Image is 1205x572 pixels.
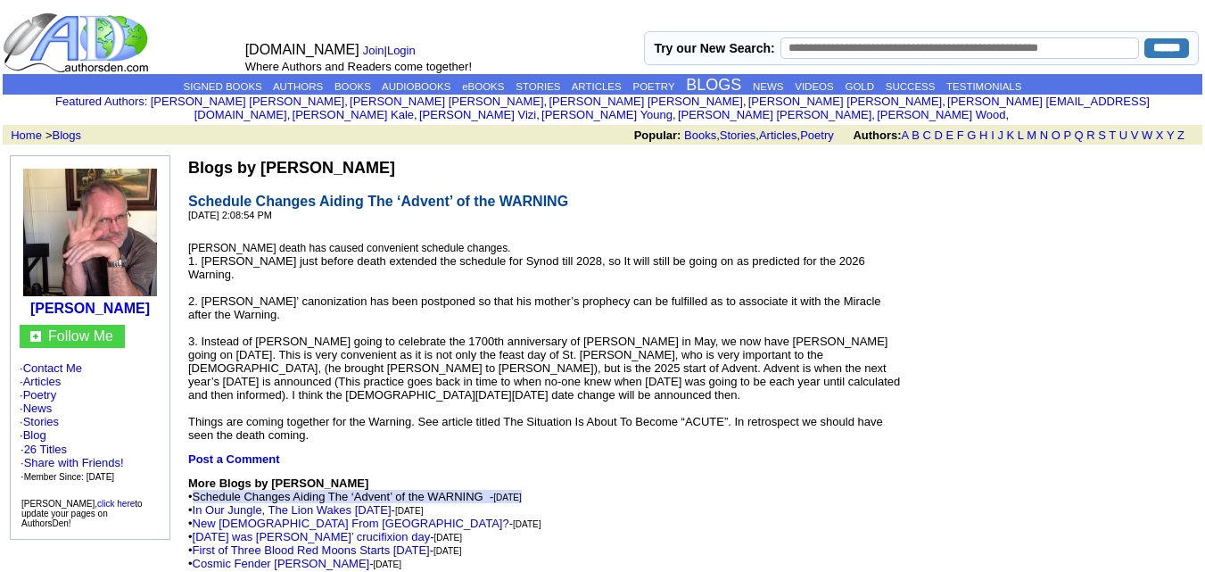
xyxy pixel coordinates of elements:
[759,128,797,142] a: Articles
[462,81,504,92] a: eBOOKS
[395,506,423,516] font: [DATE]
[188,210,900,502] span: [DATE] 2:08:54 PM
[417,111,419,120] font: i
[188,490,522,503] font: •
[513,519,541,529] font: [DATE]
[1086,128,1094,142] a: R
[957,128,964,142] a: F
[30,301,150,316] a: [PERSON_NAME]
[1167,128,1174,142] a: Y
[967,128,976,142] a: G
[1109,128,1116,142] a: T
[363,44,384,57] a: Join
[946,81,1021,92] a: TESTIMONIALS
[516,81,560,92] a: STORIES
[350,95,543,108] a: [PERSON_NAME] [PERSON_NAME]
[188,194,568,209] span: Schedule Changes Aiding The ‘Advent’ of the WARNING
[97,499,135,509] a: click here
[1009,111,1011,120] font: i
[20,361,161,484] font: · · · · · ·
[3,12,153,74] img: logo_ad.gif
[374,560,401,569] font: [DATE]
[1007,128,1015,142] a: K
[1098,128,1106,142] a: S
[753,81,784,92] a: NEWS
[991,128,995,142] a: I
[193,557,370,570] a: Cosmic Fender [PERSON_NAME]
[24,443,67,456] a: 26 Titles
[23,375,62,388] a: Articles
[23,415,59,428] a: Stories
[11,128,42,142] a: Home
[922,128,930,142] a: C
[1018,128,1024,142] a: L
[634,128,681,142] b: Popular:
[747,97,748,107] font: i
[188,254,900,442] span: 1. [PERSON_NAME] just before death extended the schedule for Synod till 2028, so It will still be...
[493,493,521,502] font: [DATE]
[1177,128,1184,142] a: Z
[875,111,877,120] font: i
[188,517,541,530] font: • -
[55,95,144,108] a: Featured Authors
[45,128,81,142] font: >
[934,128,942,142] a: D
[945,97,947,107] font: i
[363,44,422,57] font: |
[193,543,430,557] a: First of Three Blood Red Moons Starts [DATE]
[23,402,53,415] a: News
[194,95,1150,121] a: [PERSON_NAME] [EMAIL_ADDRESS][DOMAIN_NAME]
[188,543,462,557] font: • -
[188,477,368,490] font: More Blogs by [PERSON_NAME]
[634,128,1201,142] font: , , ,
[193,517,509,530] a: New [DEMOGRAPHIC_DATA] From [GEOGRAPHIC_DATA]?
[387,44,416,57] a: Login
[23,361,82,375] a: Contact Me
[549,95,742,108] a: [PERSON_NAME] [PERSON_NAME]
[273,81,323,92] a: AUTHORS
[686,76,741,94] a: BLOGS
[748,95,942,108] a: [PERSON_NAME] [PERSON_NAME]
[55,95,147,108] font: :
[290,111,292,120] font: i
[30,331,41,342] img: gc.jpg
[541,108,673,121] a: [PERSON_NAME] Young
[1156,128,1164,142] a: X
[348,97,350,107] font: i
[433,546,461,556] font: [DATE]
[24,456,124,469] a: Share with Friends!
[945,128,953,142] a: E
[1142,128,1152,142] a: W
[53,128,82,142] a: Blogs
[1119,128,1127,142] a: U
[23,169,157,296] img: 211017.jpeg
[48,328,113,344] a: Follow Me
[193,503,392,517] a: In Our Jungle, The Lion Wakes [DATE]
[245,60,472,73] font: Where Authors and Readers come together!
[188,530,462,543] font: • -
[654,41,774,55] label: Try our New Search:
[433,533,461,543] font: [DATE]
[188,557,401,570] font: • -
[979,128,987,142] a: H
[293,108,415,121] a: [PERSON_NAME] Kale
[678,108,871,121] a: [PERSON_NAME] [PERSON_NAME]
[193,490,522,503] span: Schedule Changes Aiding The ‘Advent’ of the WARNING -
[572,81,622,92] a: ARTICLES
[1063,128,1070,142] a: P
[21,499,143,528] font: [PERSON_NAME], to update your pages on AuthorsDen!
[1074,128,1083,142] a: Q
[188,503,423,517] font: • -
[1131,128,1139,142] a: V
[795,81,833,92] a: VIDEOS
[845,81,874,92] a: GOLD
[334,81,371,92] a: BOOKS
[188,242,511,254] span: [PERSON_NAME] death has caused convenient schedule changes.
[886,81,936,92] a: SUCCESS
[188,452,280,466] a: Post a Comment
[912,128,920,142] a: B
[720,128,755,142] a: Stories
[24,472,115,482] font: Member Since: [DATE]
